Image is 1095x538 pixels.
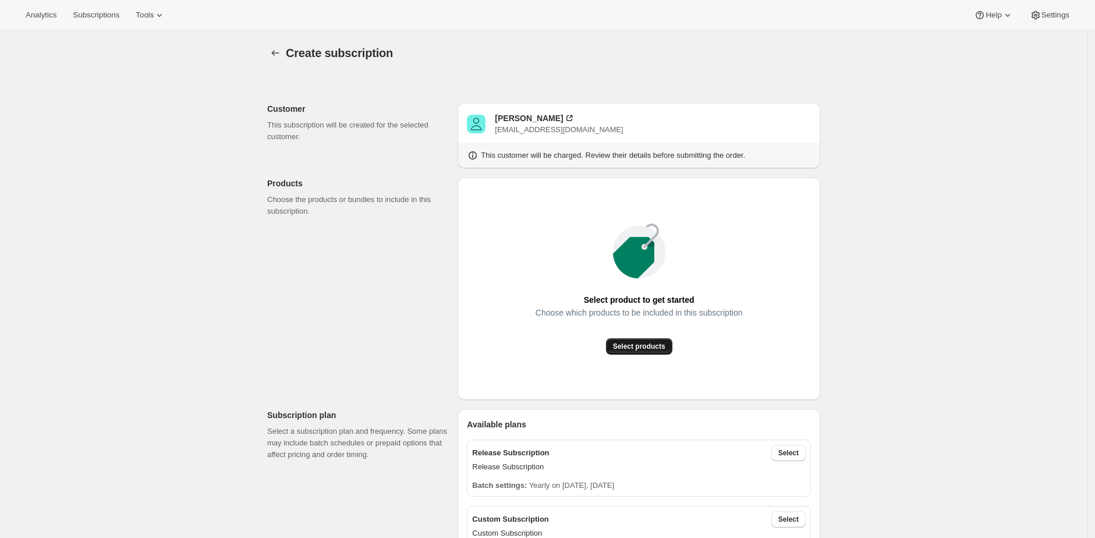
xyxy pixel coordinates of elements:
button: Subscriptions [66,7,126,23]
p: Select a subscription plan and frequency. Some plans may include batch schedules or prepaid optio... [267,426,448,461]
span: Select [778,448,799,458]
button: Select [771,511,806,528]
span: Subscriptions [73,10,119,20]
p: Release Subscription [472,447,549,459]
p: Choose the products or bundles to include in this subscription. [267,194,448,217]
span: Analytics [26,10,56,20]
p: Products [267,178,448,189]
span: Batch settings: [472,481,527,490]
span: Create subscription [286,47,393,59]
span: Select [778,515,799,524]
button: Select [771,445,806,461]
span: Help [986,10,1001,20]
span: Available plans [467,419,526,430]
p: Customer [267,103,448,115]
p: Subscription plan [267,409,448,421]
span: Settings [1041,10,1069,20]
span: Select products [613,342,665,351]
span: Tools [136,10,154,20]
button: Tools [129,7,172,23]
span: Select product to get started [584,292,694,308]
p: This customer will be charged. Review their details before submitting the order. [481,150,745,161]
div: [PERSON_NAME] [495,112,563,124]
button: Analytics [19,7,63,23]
span: Choose which products to be included in this subscription [536,305,743,321]
span: Yearly on [DATE], [DATE] [529,481,614,490]
span: [EMAIL_ADDRESS][DOMAIN_NAME] [495,125,623,134]
button: Select products [606,338,672,355]
p: Release Subscription [472,461,806,473]
span: Rebecca Black [467,115,486,133]
button: Help [967,7,1020,23]
p: This subscription will be created for the selected customer. [267,119,448,143]
button: Settings [1023,7,1076,23]
p: Custom Subscription [472,514,548,525]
